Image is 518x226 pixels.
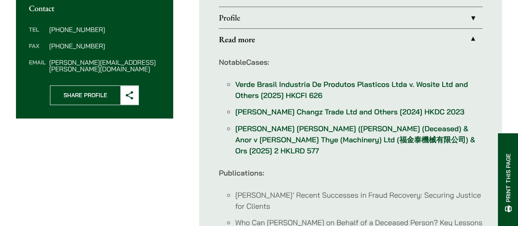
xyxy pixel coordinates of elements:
[235,124,475,155] a: [PERSON_NAME] [PERSON_NAME] ([PERSON_NAME] (Deceased) & Anor v [PERSON_NAME] Thye (Machinery) Ltd...
[219,57,246,67] strong: Notable
[29,59,46,72] dt: Email
[219,29,482,50] a: Read more
[29,26,46,43] dt: Tel
[235,107,464,116] a: [PERSON_NAME] Changz Trade Ltd and Others [2024] HKDC 2023
[50,86,120,105] span: Share Profile
[219,168,264,178] strong: Publications:
[219,34,255,45] strong: Read more
[219,7,482,28] a: Profile
[49,43,160,49] dd: [PHONE_NUMBER]
[49,59,160,72] dd: [PERSON_NAME][EMAIL_ADDRESS][PERSON_NAME][DOMAIN_NAME]
[50,85,139,105] button: Share Profile
[29,43,46,59] dt: Fax
[235,189,482,212] li: [PERSON_NAME]’ Recent Successes in Fraud Recovery: Securing Justice for Clients
[235,80,468,100] a: Verde Brasil Industria De Produtos Plasticos Ltda v. Wosite Ltd and Others [2025] HKCFI 626
[49,26,160,33] dd: [PHONE_NUMBER]
[29,3,160,13] h2: Contact
[219,57,269,67] strong: Cases:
